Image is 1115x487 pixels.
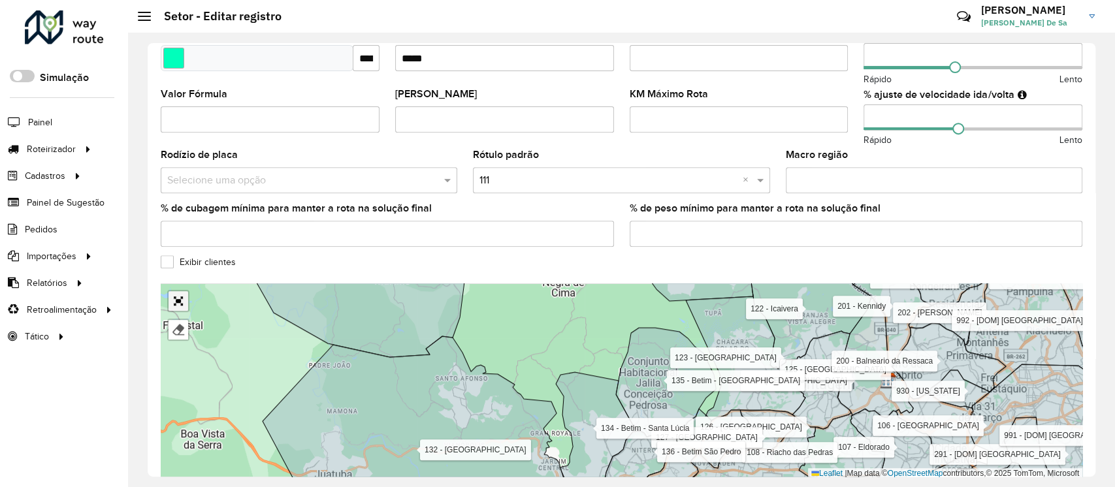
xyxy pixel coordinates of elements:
[743,172,754,188] span: Clear all
[25,223,57,236] span: Pedidos
[888,469,943,478] a: OpenStreetMap
[864,133,892,147] span: Rápido
[27,303,97,317] span: Retroalimentação
[163,48,184,69] input: Select a color
[630,86,708,102] label: KM Máximo Rota
[395,86,477,102] label: [PERSON_NAME]
[864,87,1014,102] label: % ajuste de velocidade ida/volta
[630,200,881,216] label: % de peso mínimo para manter a rota na solução final
[169,291,188,311] a: Abrir mapa em tela cheia
[808,468,1082,479] div: Map data © contributors,© 2025 TomTom, Microsoft
[1059,133,1082,147] span: Lento
[161,200,432,216] label: % de cubagem mínima para manter a rota na solução final
[27,276,67,290] span: Relatórios
[1017,89,1026,100] em: Ajuste de velocidade do veículo entre a saída do depósito até o primeiro cliente e a saída do últ...
[161,86,227,102] label: Valor Fórmula
[845,469,847,478] span: |
[25,169,65,183] span: Cadastros
[811,469,843,478] a: Leaflet
[161,255,236,269] label: Exibir clientes
[981,17,1079,29] span: [PERSON_NAME] De Sa
[40,70,89,86] label: Simulação
[151,9,282,24] h2: Setor - Editar registro
[864,72,892,86] span: Rápido
[880,372,897,389] img: Marker
[950,3,978,31] a: Contato Rápido
[27,249,76,263] span: Importações
[27,196,105,210] span: Painel de Sugestão
[25,330,49,343] span: Tático
[161,147,238,163] label: Rodízio de placa
[1059,72,1082,86] span: Lento
[981,4,1079,16] h3: [PERSON_NAME]
[473,147,539,163] label: Rótulo padrão
[28,116,52,129] span: Painel
[27,142,76,156] span: Roteirizador
[169,320,188,339] div: Remover camada(s)
[786,147,848,163] label: Macro região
